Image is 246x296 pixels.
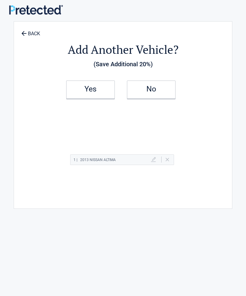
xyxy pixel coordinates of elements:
h3: (Save Additional 20%) [17,59,229,69]
span: 1 | [73,158,77,162]
img: Main Logo [9,5,63,15]
h2: No [133,87,169,91]
h2: Add Another Vehicle? [17,42,229,57]
h2: Yes [73,87,108,91]
a: Delete [166,158,169,161]
a: BACK [20,26,41,36]
h2: 2013 Nissan ALTIMA [73,156,116,164]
